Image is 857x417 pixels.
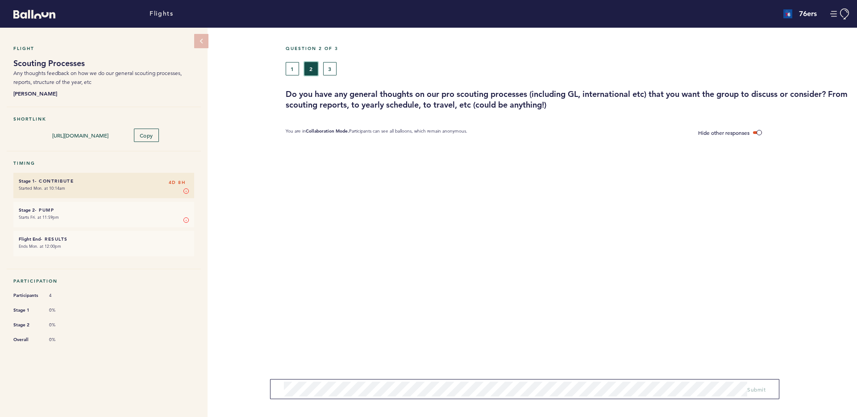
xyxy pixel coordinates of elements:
h5: Question 2 of 3 [286,46,850,51]
small: Stage 1 [19,178,35,184]
button: 2 [304,62,318,75]
b: Collaboration Mode. [306,128,349,134]
h5: Flight [13,46,194,51]
button: Manage Account [830,8,850,20]
h6: - Results [19,236,189,242]
a: Flights [150,9,173,19]
h5: Timing [13,160,194,166]
span: Any thoughts feedback on how we do our general scouting processes, reports, structure of the year... [13,70,182,85]
button: Submit [747,385,765,394]
a: Balloon [7,9,55,18]
button: 3 [323,62,337,75]
time: Started Mon. at 10:14am [19,185,65,191]
button: 1 [286,62,299,75]
h6: - Pump [19,207,189,213]
span: Overall [13,335,40,344]
h1: Scouting Processes [13,58,194,69]
span: Stage 2 [13,321,40,329]
button: Copy [134,129,159,142]
h4: 76ers [799,8,817,19]
span: Submit [747,386,765,393]
span: Participants [13,291,40,300]
h5: Participation [13,278,194,284]
span: Stage 1 [13,306,40,315]
span: 4D 8H [169,178,186,187]
span: 0% [49,307,76,313]
h5: Shortlink [13,116,194,122]
h3: Do you have any general thoughts on our pro scouting processes (including GL, international etc) ... [286,89,850,110]
b: [PERSON_NAME] [13,89,194,98]
p: You are in Participants can see all balloons, which remain anonymous. [286,128,467,138]
h6: - Contribute [19,178,189,184]
span: 4 [49,292,76,299]
time: Ends Mon. at 12:00pm [19,243,61,249]
small: Stage 2 [19,207,35,213]
span: Copy [140,132,153,139]
small: Flight End [19,236,41,242]
span: Hide other responses [698,129,749,136]
svg: Balloon [13,10,55,19]
span: 0% [49,337,76,343]
time: Starts Fri. at 11:59pm [19,214,59,220]
span: 0% [49,322,76,328]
